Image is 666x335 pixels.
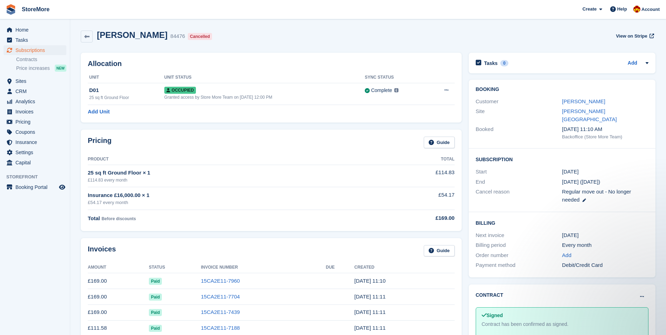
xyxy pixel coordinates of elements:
div: 0 [500,60,508,66]
span: Storefront [6,173,70,180]
div: Next invoice [476,231,562,239]
time: 2025-06-05 10:11:35 UTC [354,325,385,331]
td: £114.83 [369,165,455,187]
div: Start [476,168,562,176]
div: 25 sq ft Ground Floor × 1 [88,169,369,177]
span: Coupons [15,127,58,137]
a: 15CA2E11-7704 [201,294,240,300]
time: 2025-07-05 10:11:23 UTC [354,309,385,315]
div: Granted access by Store More Team on [DATE] 12:00 PM [164,94,365,100]
time: 2025-05-05 00:00:00 UTC [562,168,579,176]
div: Every month [562,241,648,249]
a: menu [4,158,66,167]
th: Unit [88,72,164,83]
div: Backoffice (Store More Team) [562,133,648,140]
div: [DATE] [562,231,648,239]
span: Total [88,215,100,221]
th: Amount [88,262,149,273]
a: 15CA2E11-7439 [201,309,240,315]
a: menu [4,127,66,137]
span: Paid [149,294,162,301]
div: Cancel reason [476,188,562,204]
th: Created [354,262,454,273]
span: Home [15,25,58,35]
div: 25 sq ft Ground Floor [89,94,164,101]
span: Regular move out - No longer needed [562,189,631,203]
a: menu [4,107,66,117]
a: menu [4,137,66,147]
span: Subscriptions [15,45,58,55]
td: £54.17 [369,187,455,210]
a: Add [628,59,637,67]
span: View on Stripe [616,33,647,40]
div: Signed [482,312,642,319]
div: 84476 [170,32,185,40]
div: Booked [476,125,562,140]
span: [DATE] ([DATE]) [562,179,600,185]
span: Account [641,6,660,13]
a: menu [4,147,66,157]
div: D01 [89,86,164,94]
img: stora-icon-8386f47178a22dfd0bd8f6a31ec36ba5ce8667c1dd55bd0f319d3a0aa187defe.svg [6,4,16,15]
time: 2025-08-05 10:11:50 UTC [354,294,385,300]
a: Preview store [58,183,66,191]
div: £54.17 every month [88,199,369,206]
span: Create [582,6,596,13]
a: menu [4,76,66,86]
a: Price increases NEW [16,64,66,72]
div: Cancelled [188,33,212,40]
div: NEW [55,65,66,72]
div: Site [476,107,562,123]
img: icon-info-grey-7440780725fd019a000dd9b08b2336e03edf1995a4989e88bcd33f0948082b44.svg [394,88,398,92]
div: £114.83 every month [88,177,369,183]
h2: [PERSON_NAME] [97,30,167,40]
span: Paid [149,278,162,285]
span: Occupied [164,87,196,94]
span: CRM [15,86,58,96]
span: Before discounts [101,216,136,221]
h2: Booking [476,87,648,92]
span: Capital [15,158,58,167]
a: View on Stripe [613,30,655,42]
span: Paid [149,325,162,332]
span: Price increases [16,65,50,72]
a: [PERSON_NAME] [562,98,605,104]
span: Tasks [15,35,58,45]
a: Contracts [16,56,66,63]
h2: Allocation [88,60,455,68]
a: [PERSON_NAME][GEOGRAPHIC_DATA] [562,108,617,122]
th: Unit Status [164,72,365,83]
td: £169.00 [88,304,149,320]
span: Paid [149,309,162,316]
span: Sites [15,76,58,86]
a: menu [4,45,66,55]
span: Insurance [15,137,58,147]
th: Total [369,154,455,165]
a: Add Unit [88,108,110,116]
div: Complete [371,87,392,94]
span: Analytics [15,97,58,106]
a: menu [4,182,66,192]
th: Invoice Number [201,262,326,273]
div: Contract has been confirmed as signed. [482,321,642,328]
th: Due [326,262,354,273]
td: £169.00 [88,273,149,289]
div: Billing period [476,241,562,249]
h2: Billing [476,219,648,226]
span: Settings [15,147,58,157]
div: End [476,178,562,186]
div: [DATE] 11:10 AM [562,125,648,133]
a: menu [4,25,66,35]
h2: Contract [476,291,503,299]
th: Sync Status [365,72,427,83]
h2: Tasks [484,60,498,66]
img: Store More Team [633,6,640,13]
a: StoreMore [19,4,52,15]
a: Guide [424,137,455,148]
span: Invoices [15,107,58,117]
div: Insurance £16,000.00 × 1 [88,191,369,199]
a: Guide [424,245,455,257]
h2: Subscription [476,156,648,163]
div: Debit/Credit Card [562,261,648,269]
th: Product [88,154,369,165]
